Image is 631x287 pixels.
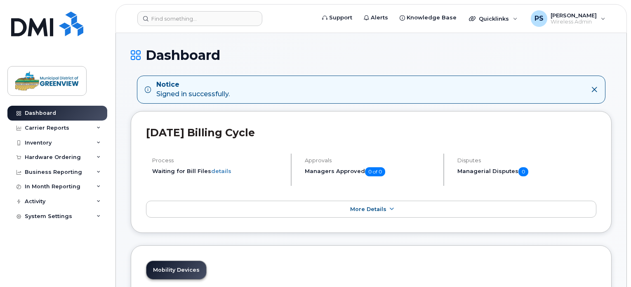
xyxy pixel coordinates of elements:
h5: Managers Approved [305,167,436,176]
strong: Notice [156,80,230,90]
h4: Disputes [457,157,596,164]
h4: Process [152,157,284,164]
div: Signed in successfully. [156,80,230,99]
span: 0 [518,167,528,176]
li: Waiting for Bill Files [152,167,284,175]
a: Mobility Devices [146,261,206,279]
span: More Details [350,206,386,212]
h4: Approvals [305,157,436,164]
h1: Dashboard [131,48,612,62]
h2: [DATE] Billing Cycle [146,126,596,139]
h5: Managerial Disputes [457,167,596,176]
a: details [211,168,231,174]
span: 0 of 0 [365,167,385,176]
